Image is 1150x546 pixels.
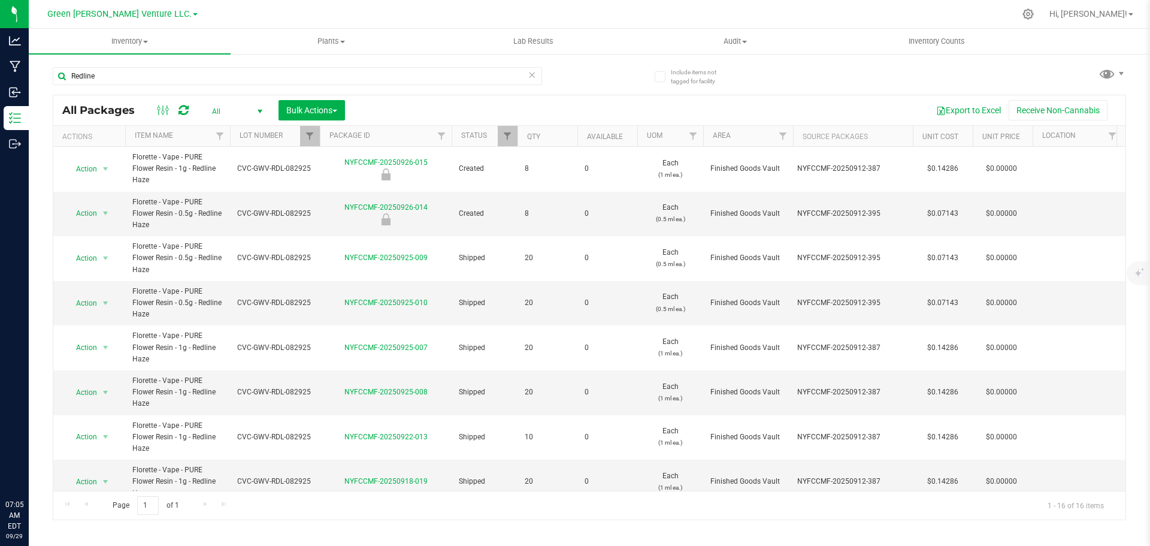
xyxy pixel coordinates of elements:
span: Shipped [459,252,510,264]
span: Created [459,163,510,174]
span: Each [644,158,696,180]
a: NYFCCMF-20250918-019 [344,477,428,485]
a: Filter [498,126,517,146]
a: NYFCCMF-20250925-007 [344,343,428,352]
span: Shipped [459,297,510,309]
span: Action [65,250,98,267]
a: Qty [527,132,540,141]
span: $0.00000 [980,205,1023,222]
div: Manage settings [1021,8,1036,20]
span: Finished Goods Vault [710,208,786,219]
span: Action [65,384,98,401]
p: 07:05 AM EDT [5,499,23,532]
span: Finished Goods Vault [710,297,786,309]
span: $0.00000 [980,339,1023,357]
inline-svg: Inventory [9,112,21,124]
span: Action [65,473,98,490]
span: $0.00000 [980,473,1023,490]
a: NYFCCMF-20250926-014 [344,203,428,212]
span: Shipped [459,342,510,354]
input: 1 [137,496,159,515]
span: $0.00000 [980,160,1023,177]
inline-svg: Outbound [9,138,21,150]
span: select [98,205,113,222]
a: Filter [210,126,230,146]
a: Lot Number [240,131,283,140]
td: $0.07143 [913,236,973,281]
span: Page of 1 [102,496,189,515]
a: Filter [300,126,320,146]
span: CVC-GWV-RDL-082925 [237,208,313,219]
span: Inventory Counts [892,36,981,47]
span: Clear [528,67,536,83]
button: Receive Non-Cannabis [1009,100,1107,120]
span: 0 [585,342,630,354]
a: Filter [432,126,452,146]
td: $0.14286 [913,460,973,505]
td: $0.14286 [913,147,973,192]
a: Available [587,132,623,141]
td: $0.14286 [913,325,973,370]
span: 0 [585,432,630,443]
td: $0.14286 [913,370,973,415]
p: (1 ml ea.) [644,348,696,359]
span: Florette - Vape - PURE Flower Resin - 0.5g - Redline Haze [132,241,223,276]
span: Created [459,208,510,219]
td: $0.07143 [913,192,973,237]
span: Finished Goods Vault [710,432,786,443]
a: NYFCCMF-20250922-013 [344,433,428,441]
a: NYFCCMF-20250926-015 [344,158,428,167]
a: NYFCCMF-20250925-009 [344,254,428,262]
span: Lab Results [497,36,570,47]
a: Lab Results [432,29,634,54]
p: (1 ml ea.) [644,169,696,180]
p: (1 ml ea.) [644,393,696,404]
span: Florette - Vape - PURE Flower Resin - 0.5g - Redline Haze [132,197,223,231]
span: Florette - Vape - PURE Flower Resin - 1g - Redline Haze [132,330,223,365]
span: 0 [585,476,630,487]
span: Florette - Vape - PURE Flower Resin - 1g - Redline Haze [132,375,223,410]
a: Filter [683,126,703,146]
a: Filter [1103,126,1122,146]
div: Value 1: NYFCCMF-20250912-395 [797,252,909,264]
span: Each [644,202,696,225]
span: Florette - Vape - PURE Flower Resin - 0.5g - Redline Haze [132,286,223,321]
span: All Packages [62,104,147,117]
span: Each [644,381,696,404]
span: Finished Goods Vault [710,387,786,398]
span: Action [65,429,98,445]
span: Include items not tagged for facility [671,68,731,86]
a: Inventory [29,29,231,54]
span: Audit [635,36,836,47]
span: Action [65,295,98,312]
span: Florette - Vape - PURE Flower Resin - 1g - Redline Haze [132,420,223,455]
div: Retain Sample [318,168,453,180]
span: CVC-GWV-RDL-082925 [237,297,313,309]
inline-svg: Inbound [9,86,21,98]
span: 0 [585,163,630,174]
span: Finished Goods Vault [710,476,786,487]
div: Value 1: NYFCCMF-20250912-395 [797,208,909,219]
span: 8 [525,163,570,174]
a: Filter [773,126,793,146]
p: (0.5 ml ea.) [644,303,696,315]
th: Source Packages [793,126,913,147]
span: select [98,384,113,401]
a: Item Name [135,131,173,140]
span: Plants [231,36,432,47]
div: Value 1: NYFCCMF-20250912-387 [797,476,909,487]
span: CVC-GWV-RDL-082925 [237,163,313,174]
span: select [98,473,113,490]
span: 0 [585,208,630,219]
span: Each [644,291,696,314]
span: Finished Goods Vault [710,163,786,174]
span: Florette - Vape - PURE Flower Resin - 1g - Redline Haze [132,464,223,499]
span: Florette - Vape - PURE Flower Resin - 1g - Redline Haze [132,152,223,186]
span: 0 [585,252,630,264]
span: Shipped [459,387,510,398]
span: select [98,339,113,356]
span: $0.00000 [980,429,1023,446]
span: 8 [525,208,570,219]
span: CVC-GWV-RDL-082925 [237,432,313,443]
iframe: Resource center [12,450,48,486]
